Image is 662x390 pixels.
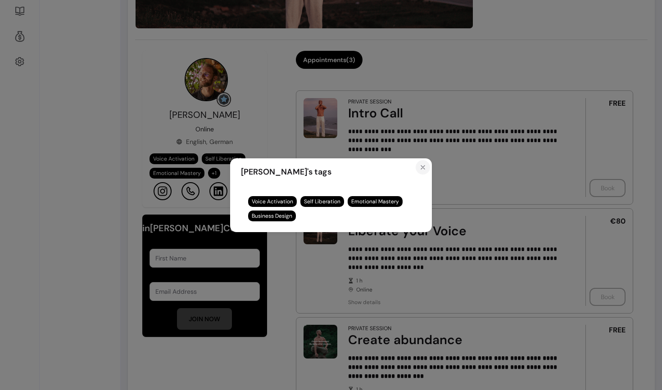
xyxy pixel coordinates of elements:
[351,198,399,205] span: Emotional Mastery
[241,166,331,178] span: [PERSON_NAME] 's tags
[252,198,293,205] span: Voice Activation
[252,212,292,220] span: Business Design
[416,160,430,175] button: Close
[304,198,340,205] span: Self Liberation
